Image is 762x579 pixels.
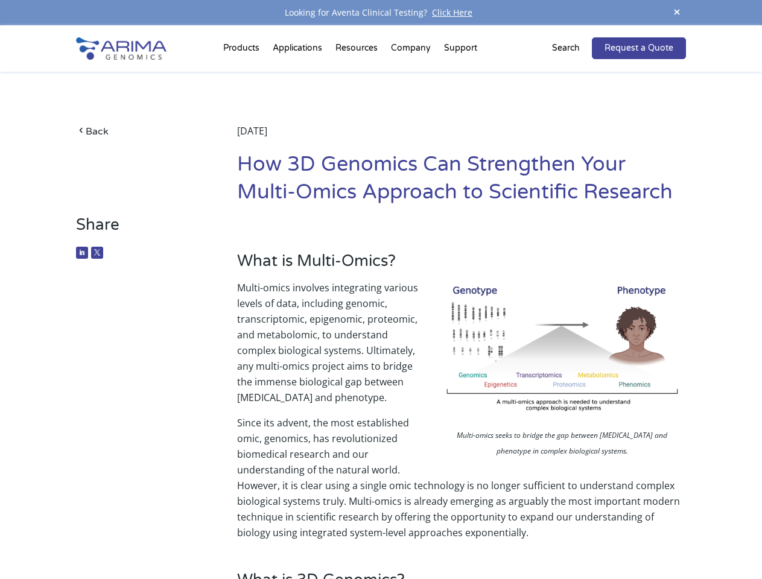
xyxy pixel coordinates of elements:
h1: How 3D Genomics Can Strengthen Your Multi-Omics Approach to Scientific Research [237,151,686,215]
p: Multi-omics seeks to bridge the gap between [MEDICAL_DATA] and phenotype in complex biological sy... [439,428,686,462]
div: Looking for Aventa Clinical Testing? [76,5,685,21]
a: Back [76,123,203,139]
p: Multi-omics involves integrating various levels of data, including genomic, transcriptomic, epige... [237,280,686,415]
p: Since its advent, the most established omic, genomics, has revolutionized biomedical research and... [237,415,686,540]
div: [DATE] [237,123,686,151]
img: Arima-Genomics-logo [76,37,167,60]
p: Search [552,40,580,56]
h3: What is Multi-Omics? [237,252,686,280]
a: Request a Quote [592,37,686,59]
a: Click Here [427,7,477,18]
h3: Share [76,215,203,244]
